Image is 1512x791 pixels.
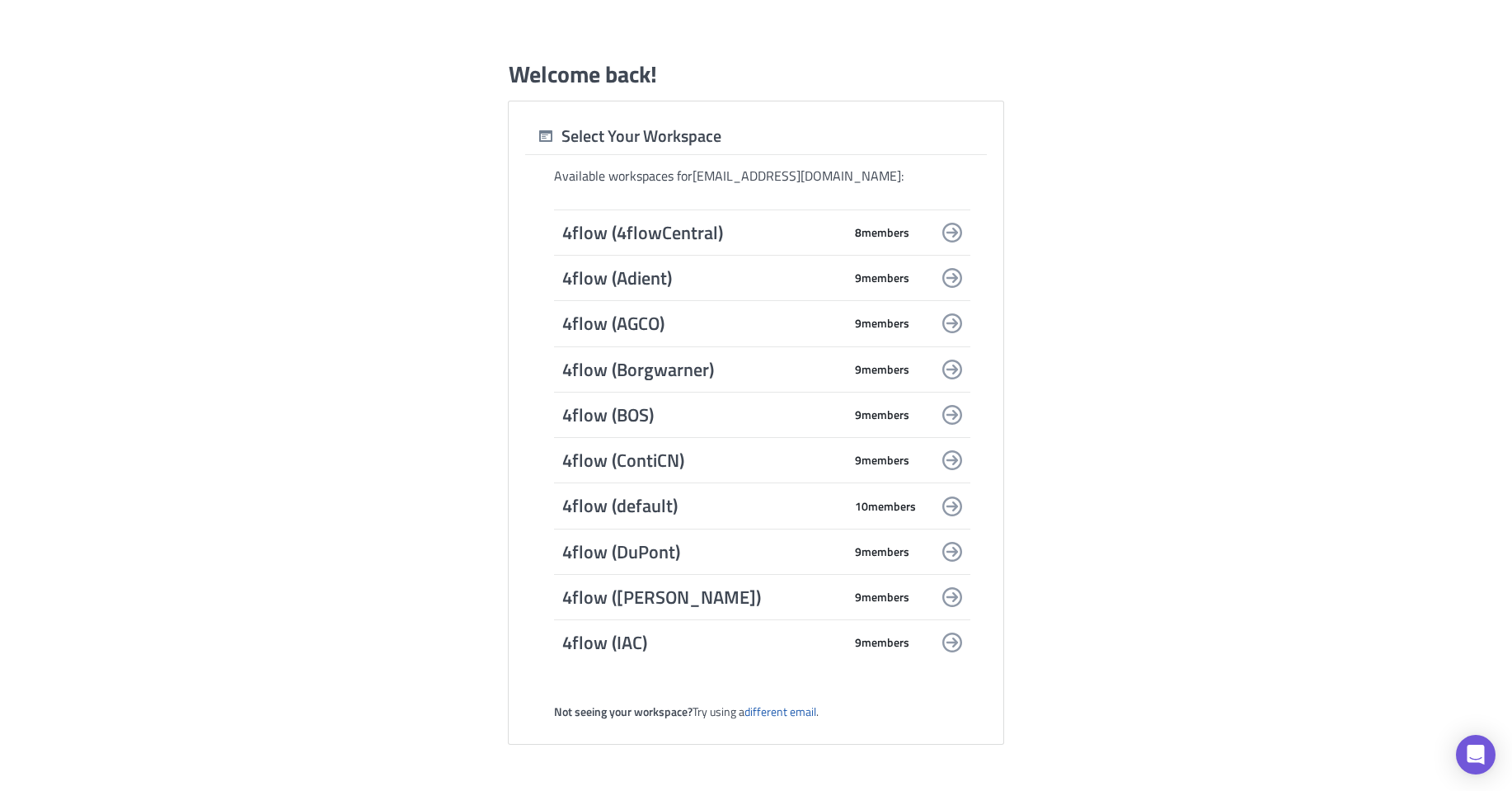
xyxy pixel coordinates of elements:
span: 4flow (4flowCentral) [562,221,843,244]
span: 4flow (Borgwarner) [562,358,843,381]
div: Select Your Workspace [525,125,721,147]
span: 9 member s [855,590,909,605]
span: 9 member s [855,316,909,331]
a: different email [744,703,816,720]
span: 4flow (Adient) [562,266,843,290]
strong: Not seeing your workspace? [554,703,693,720]
span: 9 member s [855,635,909,650]
span: 4flow (AGCO) [562,312,843,335]
span: 4flow (default) [562,494,843,517]
span: 9 member s [855,271,909,285]
h1: Welcome back! [509,59,657,89]
span: 4flow (ContiCN) [562,449,843,472]
div: Try using a . [554,704,970,719]
div: Open Intercom Messenger [1456,735,1496,775]
div: Available workspaces for [EMAIL_ADDRESS][DOMAIN_NAME] : [554,167,970,185]
span: 4flow (DuPont) [562,540,843,563]
span: 9 member s [855,362,909,377]
span: 4flow (IAC) [562,631,843,654]
span: 9 member s [855,407,909,422]
span: 9 member s [855,544,909,559]
span: 4flow (BOS) [562,403,843,426]
span: 4flow ([PERSON_NAME]) [562,586,843,609]
span: 10 member s [855,499,916,514]
span: 8 member s [855,225,909,240]
span: 9 member s [855,453,909,468]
